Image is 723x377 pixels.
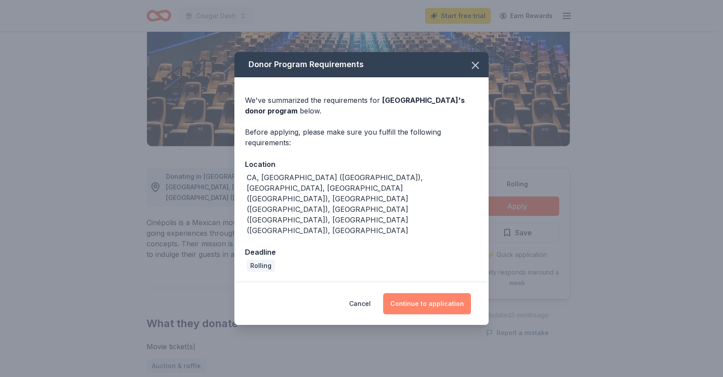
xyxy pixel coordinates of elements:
div: We've summarized the requirements for below. [245,95,478,116]
button: Continue to application [383,293,471,314]
div: Deadline [245,246,478,258]
div: Location [245,158,478,170]
button: Cancel [349,293,371,314]
div: CA, [GEOGRAPHIC_DATA] ([GEOGRAPHIC_DATA]), [GEOGRAPHIC_DATA], [GEOGRAPHIC_DATA] ([GEOGRAPHIC_DATA... [247,172,478,236]
div: Rolling [247,260,275,272]
div: Before applying, please make sure you fulfill the following requirements: [245,127,478,148]
div: Donor Program Requirements [234,52,489,77]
